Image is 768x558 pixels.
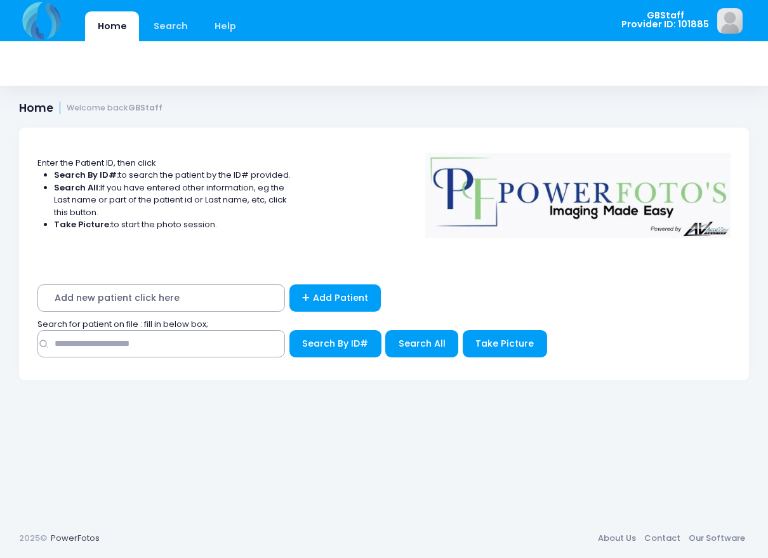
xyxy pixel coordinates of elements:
[19,102,162,115] h1: Home
[54,218,111,230] strong: Take Picture:
[54,169,291,182] li: to search the patient by the ID# provided.
[128,102,162,113] strong: GBStaff
[640,527,684,550] a: Contact
[593,527,640,550] a: About Us
[141,11,200,41] a: Search
[289,284,381,312] a: Add Patient
[37,157,156,169] span: Enter the Patient ID, then click
[684,527,749,550] a: Our Software
[717,8,743,34] img: image
[289,330,381,357] button: Search By ID#
[463,330,547,357] button: Take Picture
[621,11,709,29] span: GBStaff Provider ID: 101885
[37,318,208,330] span: Search for patient on file : fill in below box;
[420,144,737,238] img: Logo
[302,337,368,350] span: Search By ID#
[202,11,249,41] a: Help
[54,182,100,194] strong: Search All:
[54,169,119,181] strong: Search By ID#:
[54,182,291,219] li: If you have entered other information, eg the Last name or part of the patient id or Last name, e...
[85,11,139,41] a: Home
[67,103,162,113] small: Welcome back
[37,284,285,312] span: Add new patient click here
[475,337,534,350] span: Take Picture
[399,337,446,350] span: Search All
[54,218,291,231] li: to start the photo session.
[51,532,100,544] a: PowerFotos
[385,330,458,357] button: Search All
[19,532,47,544] span: 2025©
